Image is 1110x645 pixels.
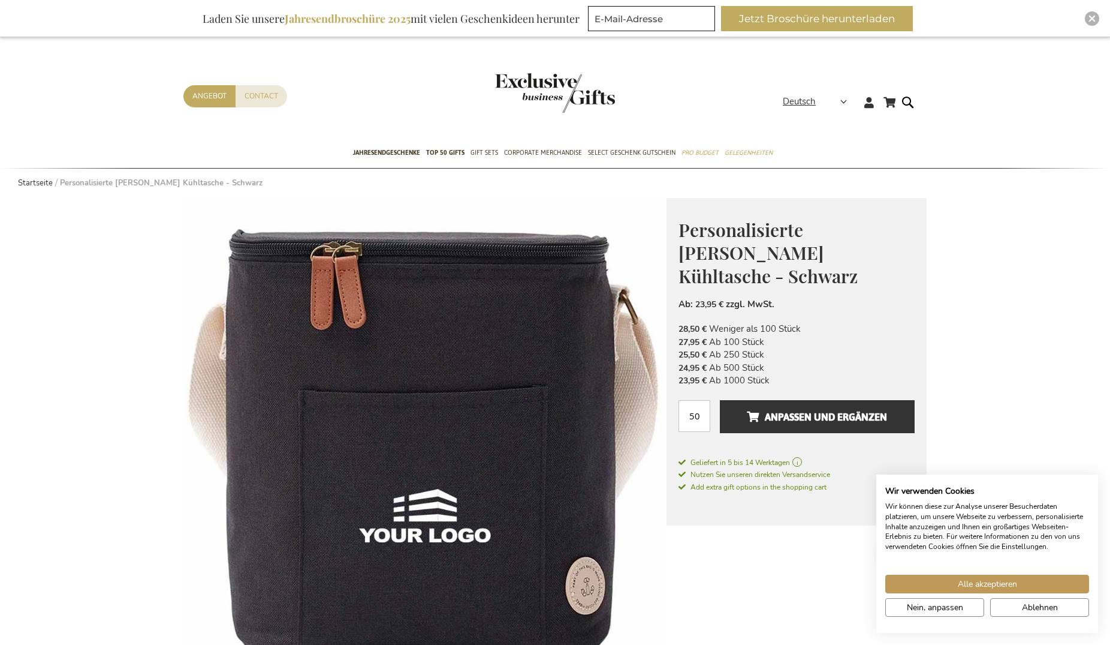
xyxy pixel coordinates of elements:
img: Close [1088,15,1096,22]
span: Corporate Merchandise [504,146,582,159]
a: store logo [495,73,555,113]
span: 25,50 € [678,349,707,361]
li: Ab 1000 Stück [678,374,915,387]
span: Select Geschenk Gutschein [588,146,675,159]
span: Gift Sets [470,146,498,159]
span: Alle akzeptieren [958,578,1017,590]
a: Nutzen Sie unseren direkten Versandservice [678,468,915,481]
span: 23,95 € [678,375,707,386]
button: Alle verweigern cookies [990,598,1089,617]
div: Deutsch [783,95,855,109]
input: E-Mail-Adresse [588,6,715,31]
input: Menge [678,400,710,432]
a: Add extra gift options in the shopping cart [678,481,915,493]
a: Contact [236,85,287,107]
li: Ab 100 Stück [678,336,915,349]
span: Add extra gift options in the shopping cart [678,482,827,492]
button: cookie Einstellungen anpassen [885,598,984,617]
span: Deutsch [783,95,816,109]
button: Akzeptieren Sie alle cookies [885,575,1089,593]
a: Geliefert in 5 bis 14 Werktagen [678,457,915,468]
span: Nein, anpassen [907,601,963,614]
img: Exclusive Business gifts logo [495,73,615,113]
span: zzgl. MwSt. [726,298,774,310]
span: TOP 50 Gifts [426,146,464,159]
span: Anpassen und ergänzen [747,407,887,427]
span: Gelegenheiten [725,146,773,159]
span: 28,50 € [678,323,707,335]
div: Close [1085,11,1099,26]
p: Wir können diese zur Analyse unserer Besucherdaten platzieren, um unsere Webseite zu verbessern, ... [885,502,1089,552]
button: Anpassen und ergänzen [720,400,915,433]
span: Ablehnen [1022,601,1058,614]
li: Weniger als 100 Stück [678,323,915,335]
span: 23,95 € [695,299,723,310]
a: Startseite [18,178,53,188]
strong: Personalisierte [PERSON_NAME] Kühltasche - Schwarz [60,178,263,188]
a: Angebot [183,85,236,107]
li: Ab 250 Stück [678,349,915,361]
form: marketing offers and promotions [588,6,719,35]
span: 27,95 € [678,337,707,348]
span: Ab: [678,298,693,310]
span: Nutzen Sie unseren direkten Versandservice [678,470,830,479]
div: Laden Sie unsere mit vielen Geschenkideen herunter [197,6,585,31]
b: Jahresendbroschüre 2025 [285,11,411,26]
button: Jetzt Broschüre herunterladen [721,6,913,31]
span: 24,95 € [678,362,707,374]
span: Personalisierte [PERSON_NAME] Kühltasche - Schwarz [678,218,858,288]
span: Pro Budget [681,146,719,159]
li: Ab 500 Stück [678,362,915,374]
span: Jahresendgeschenke [353,146,420,159]
h2: Wir verwenden Cookies [885,486,1089,497]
